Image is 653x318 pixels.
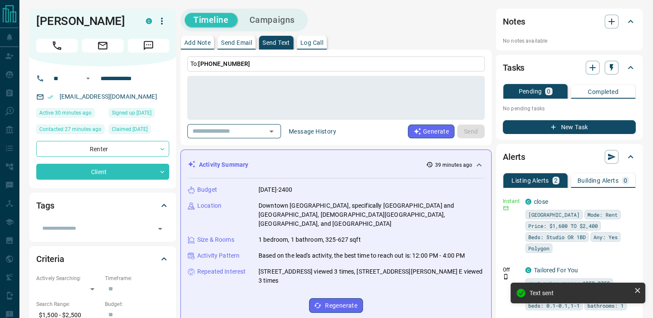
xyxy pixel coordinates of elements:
p: [DATE]-2400 [259,185,292,194]
span: [GEOGRAPHIC_DATA] [528,210,580,219]
div: Wed Jul 02 2025 [109,125,169,137]
p: Building Alerts [577,178,618,184]
button: Campaigns [241,13,303,27]
p: Search Range: [36,300,101,308]
button: Message History [284,125,341,138]
p: Budget: [105,300,169,308]
span: Polygon [528,244,549,253]
p: 0 [547,88,550,94]
button: Regenerate [309,298,363,313]
span: Mode: Rent [587,210,618,219]
a: [EMAIL_ADDRESS][DOMAIN_NAME] [60,93,157,100]
p: Actively Searching: [36,274,101,282]
div: Text sent [530,290,631,296]
div: Tue Jul 01 2025 [109,108,169,120]
h2: Criteria [36,252,64,266]
div: Thu Aug 14 2025 [36,108,104,120]
p: Based on the lead's activity, the best time to reach out is: 12:00 PM - 4:00 PM [259,251,465,260]
span: Beds: Studio OR 1BD [528,233,586,241]
p: Activity Summary [199,160,248,169]
p: Activity Pattern [197,251,240,260]
a: Tailored For You [534,267,578,274]
svg: Email Verified [47,94,54,100]
p: Instant [503,197,520,205]
p: Budget [197,185,217,194]
div: Activity Summary39 minutes ago [188,157,484,173]
button: New Task [503,120,636,134]
span: Price: $1,600 TO $2,400 [528,221,598,230]
p: 0 [624,178,627,184]
div: condos.ca [525,267,531,273]
span: Any: Yes [593,233,618,241]
div: Notes [503,11,636,32]
p: 2 [554,178,558,184]
div: Tasks [503,57,636,78]
h1: [PERSON_NAME] [36,14,133,28]
p: Log Call [300,40,323,46]
button: Open [83,73,93,84]
div: Alerts [503,147,636,167]
p: Size & Rooms [197,235,234,244]
button: Open [154,223,166,235]
span: Claimed [DATE] [112,125,148,134]
p: To: [187,56,485,72]
div: Client [36,164,169,180]
p: No pending tasks [503,102,636,115]
svg: Push Notification Only [503,274,509,280]
div: Renter [36,141,169,157]
div: condos.ca [525,199,531,205]
p: Location [197,201,221,210]
div: Tags [36,195,169,216]
svg: Email [503,205,509,211]
h2: Alerts [503,150,525,164]
a: close [534,198,548,205]
span: Active 30 minutes ago [39,109,91,117]
p: Pending [518,88,542,94]
p: 1 bedroom, 1 bathroom, 325-627 sqft [259,235,361,244]
span: rent price range: 1350,2750 [528,279,610,287]
button: Generate [408,125,454,138]
h2: Notes [503,15,525,28]
h2: Tags [36,199,54,212]
div: Thu Aug 14 2025 [36,125,104,137]
p: Timeframe: [105,274,169,282]
div: condos.ca [146,18,152,24]
h2: Tasks [503,61,524,75]
p: Send Email [221,40,252,46]
p: Downtown [GEOGRAPHIC_DATA], specifically [GEOGRAPHIC_DATA] and [GEOGRAPHIC_DATA], [DEMOGRAPHIC_DA... [259,201,484,228]
span: Contacted 27 minutes ago [39,125,101,134]
div: Criteria [36,249,169,269]
p: Repeated Interest [197,267,246,276]
p: Add Note [184,40,211,46]
p: Off [503,266,520,274]
p: [STREET_ADDRESS] viewed 3 times, [STREET_ADDRESS][PERSON_NAME] E viewed 3 times [259,267,484,285]
span: Email [82,39,123,53]
p: Send Text [262,40,290,46]
p: Listing Alerts [511,178,549,184]
span: Call [36,39,78,53]
p: No notes available [503,37,636,45]
p: 39 minutes ago [435,161,472,169]
button: Open [265,125,278,137]
span: Message [128,39,169,53]
button: Timeline [185,13,237,27]
span: [PHONE_NUMBER] [198,60,250,67]
span: Signed up [DATE] [112,109,151,117]
p: Completed [588,89,618,95]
